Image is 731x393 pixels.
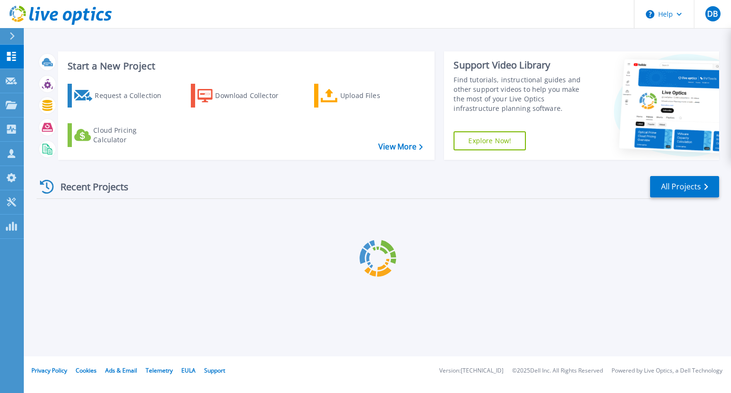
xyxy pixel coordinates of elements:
a: Ads & Email [105,366,137,374]
a: Privacy Policy [31,366,67,374]
div: Support Video Library [454,59,592,71]
a: Upload Files [314,84,420,108]
a: Request a Collection [68,84,174,108]
div: Request a Collection [95,86,171,105]
a: View More [378,142,423,151]
h3: Start a New Project [68,61,423,71]
a: Support [204,366,225,374]
li: © 2025 Dell Inc. All Rights Reserved [512,368,603,374]
span: DB [707,10,718,18]
a: Download Collector [191,84,297,108]
li: Version: [TECHNICAL_ID] [439,368,504,374]
li: Powered by Live Optics, a Dell Technology [612,368,722,374]
div: Recent Projects [37,175,141,198]
div: Cloud Pricing Calculator [93,126,169,145]
div: Upload Files [340,86,416,105]
a: Telemetry [146,366,173,374]
a: Explore Now! [454,131,526,150]
a: Cloud Pricing Calculator [68,123,174,147]
a: All Projects [650,176,719,197]
div: Download Collector [215,86,291,105]
a: EULA [181,366,196,374]
div: Find tutorials, instructional guides and other support videos to help you make the most of your L... [454,75,592,113]
a: Cookies [76,366,97,374]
